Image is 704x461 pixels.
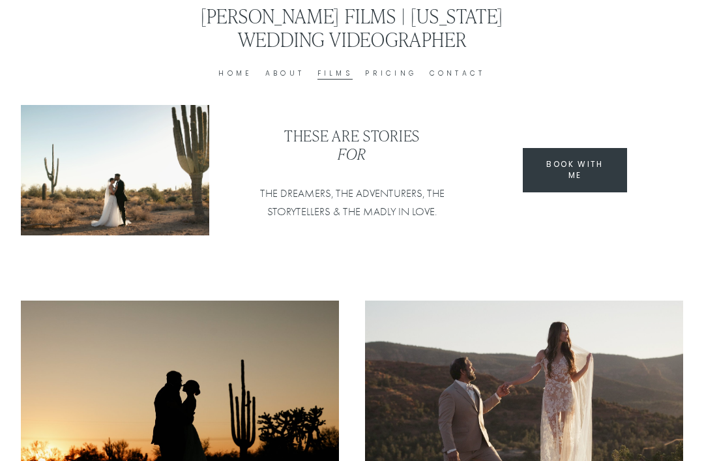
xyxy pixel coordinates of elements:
[218,68,252,80] a: Home
[430,68,486,80] a: Contact
[523,148,627,192] a: BOOK WITH ME
[365,68,417,80] a: Pricing
[201,3,503,52] a: [PERSON_NAME] Films | [US_STATE] Wedding Videographer
[338,143,366,164] em: for
[265,68,304,80] a: About
[317,68,353,80] a: Films
[244,126,460,162] h3: THESE ARE STORIES
[244,185,460,220] p: THE DREAMERS, THE ADVENTURERS, THE STORYTELLERS & THE MADLY IN LOVE.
